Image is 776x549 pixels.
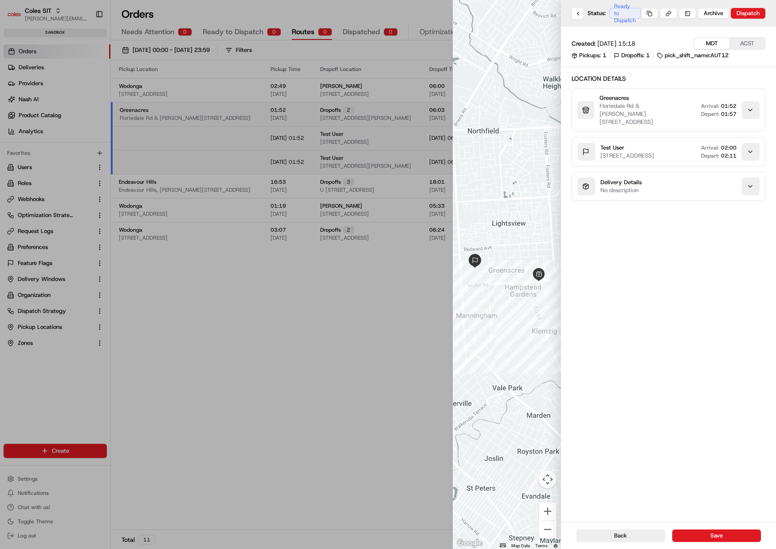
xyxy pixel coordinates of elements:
button: Save [672,529,761,542]
button: Zoom in [539,502,557,520]
a: 📗Knowledge Base [5,125,71,141]
input: Clear [23,57,146,67]
button: Test User[STREET_ADDRESS]Arrival:02:00Depart:02:11 [572,138,765,166]
button: ACST [729,38,765,49]
h3: Greenacres [600,94,678,102]
span: 1 [603,51,606,59]
button: Archive [698,8,729,19]
button: Back [576,529,665,542]
div: pick_shift_name:AUT12 [657,51,729,59]
div: Ready to Dispatch [609,8,641,19]
span: API Documentation [84,129,142,138]
span: 02:11 [721,152,737,159]
button: Dispatch [731,8,765,19]
span: [DATE] 15:18 [597,39,635,48]
span: [STREET_ADDRESS] [600,152,654,159]
h3: Delivery Details [600,178,642,186]
span: Arrival: [701,144,719,151]
div: 📗 [9,130,16,137]
button: MDT [694,38,729,49]
div: Status: [572,7,641,20]
span: 01:57 [721,111,737,118]
button: GreenacresFloriedale Rd & [PERSON_NAME][STREET_ADDRESS]Arrival:01:52Depart:01:57 [572,89,765,131]
span: Created: [572,39,596,48]
span: 02:00 [721,144,737,151]
div: Start new chat [30,85,145,94]
div: pickup-ord_j3GoK5MuumTqsahGLUNqD8 [532,268,545,281]
h3: Test User [600,144,654,152]
a: 💻API Documentation [71,125,146,141]
span: 1 [646,51,650,59]
span: Pylon [88,150,107,157]
span: Dropoffs: [621,51,644,59]
button: Keyboard shortcuts [500,543,506,547]
span: Pickups: [579,51,601,59]
p: Welcome 👋 [9,36,161,50]
span: Floriedale Rd & [PERSON_NAME][STREET_ADDRESS] [600,102,653,126]
a: Powered byPylon [63,150,107,157]
div: 💻 [75,130,82,137]
span: Depart: [701,152,719,159]
img: Nash [9,9,27,27]
span: Knowledge Base [18,129,68,138]
img: 1736555255976-a54dd68f-1ca7-489b-9aae-adbdc363a1c4 [9,85,25,101]
span: Arrival: [701,103,719,110]
div: dropoff-ord_j3GoK5MuumTqsahGLUNqD8 [468,254,482,268]
div: We're available if you need us! [30,94,112,101]
a: Report errors in the road map or imagery to Google [553,543,558,549]
img: Google [455,537,484,549]
button: Start new chat [151,87,161,98]
a: Open this area in Google Maps (opens a new window) [455,537,484,549]
button: Map Data [511,543,530,549]
span: 01:52 [721,103,737,110]
span: Depart: [701,111,719,118]
button: Map camera controls [539,470,557,488]
button: Zoom out [539,521,557,538]
span: No description [600,186,642,194]
h2: Location Details [572,74,765,83]
a: Terms [535,543,548,548]
button: Delivery DetailsNo description [572,172,765,201]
